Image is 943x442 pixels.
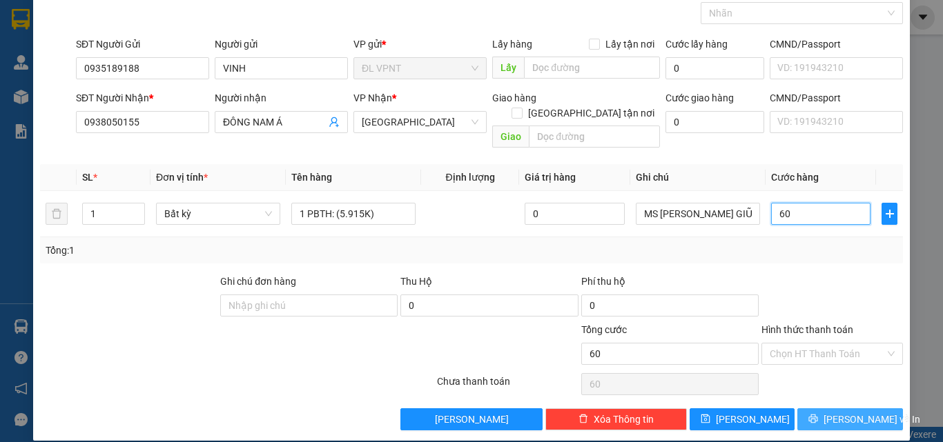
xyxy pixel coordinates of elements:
input: Cước giao hàng [665,111,764,133]
div: Người gửi [215,37,348,52]
div: CMND/Passport [770,37,903,52]
span: [PERSON_NAME] và In [824,412,920,427]
span: save [701,414,710,425]
span: [PERSON_NAME] [435,412,509,427]
input: 0 [525,203,624,225]
span: Giao [492,125,529,148]
div: Phí thu hộ [581,274,759,294]
span: Bất kỳ [164,203,272,224]
div: Chưa thanh toán [436,374,580,398]
label: Cước giao hàng [665,92,734,103]
span: Lấy tận nơi [600,37,660,52]
label: Hình thức thanh toán [761,324,853,335]
div: SĐT Người Gửi [76,37,209,52]
input: Ghi Chú [636,203,760,225]
span: Đơn vị tính [156,172,208,183]
span: [GEOGRAPHIC_DATA] tận nơi [523,106,660,121]
span: Cước hàng [771,172,819,183]
span: printer [808,414,818,425]
input: Ghi chú đơn hàng [220,294,398,317]
div: VP gửi [353,37,487,52]
button: delete [46,203,68,225]
th: Ghi chú [630,164,766,191]
input: Dọc đường [529,125,660,148]
span: Định lượng [445,172,494,183]
span: plus [882,208,897,219]
span: Tổng cước [581,324,627,335]
button: printer[PERSON_NAME] và In [797,408,903,430]
span: Lấy hàng [492,39,532,50]
button: [PERSON_NAME] [400,408,542,430]
div: CMND/Passport [770,90,903,106]
div: Tổng: 1 [46,243,365,258]
div: Người nhận [215,90,348,106]
span: delete [579,414,588,425]
button: plus [882,203,897,225]
span: Thu Hộ [400,276,432,287]
span: Giao hàng [492,92,536,103]
span: VP Nhận [353,92,392,103]
input: Cước lấy hàng [665,57,764,79]
span: ĐL VPNT [362,58,478,79]
button: save[PERSON_NAME] [690,408,795,430]
span: Lấy [492,57,524,79]
input: VD: Bàn, Ghế [291,203,416,225]
input: Dọc đường [524,57,660,79]
button: deleteXóa Thông tin [545,408,687,430]
label: Cước lấy hàng [665,39,728,50]
span: [PERSON_NAME] [716,412,790,427]
div: SĐT Người Nhận [76,90,209,106]
label: Ghi chú đơn hàng [220,276,296,287]
span: Tên hàng [291,172,332,183]
span: ĐL Quận 1 [362,112,478,132]
span: SL [82,172,93,183]
span: Xóa Thông tin [594,412,654,427]
span: Giá trị hàng [525,172,576,183]
span: user-add [329,117,340,128]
